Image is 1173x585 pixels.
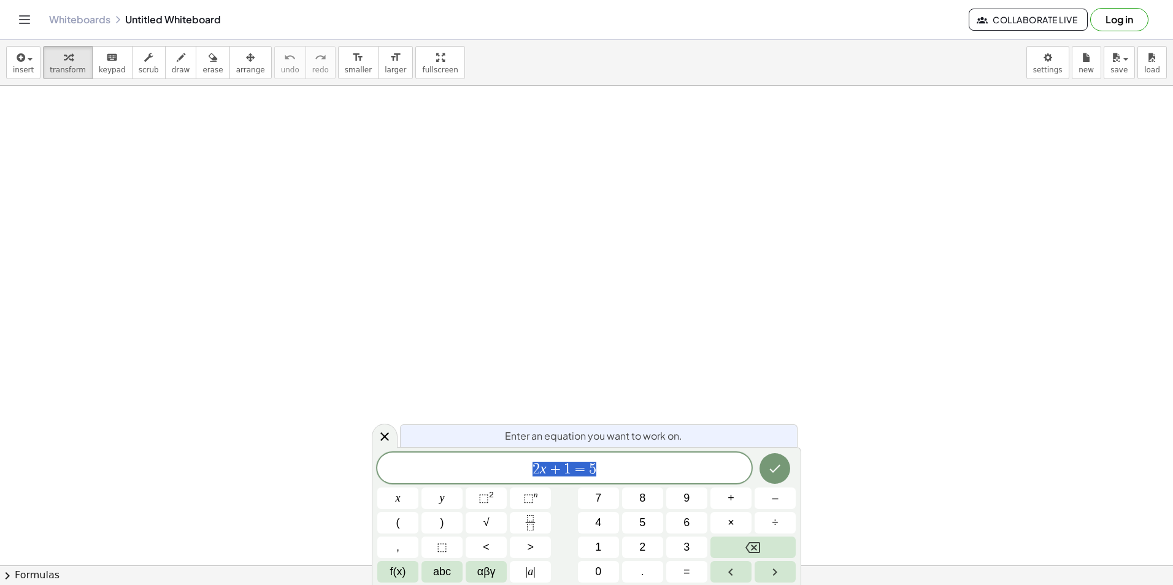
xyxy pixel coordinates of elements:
button: Squared [466,487,507,509]
span: 4 [595,514,601,531]
button: Functions [377,561,418,583]
span: arrange [236,66,265,74]
button: Fraction [510,512,551,533]
span: abc [433,564,451,580]
span: ⬚ [479,492,489,504]
button: Greek alphabet [466,561,507,583]
span: new [1079,66,1094,74]
a: Whiteboards [49,13,110,26]
span: transform [50,66,86,74]
span: x [396,490,401,507]
span: 3 [683,539,690,556]
i: undo [284,50,296,65]
span: – [772,490,778,507]
button: 3 [666,537,707,558]
button: Toggle navigation [15,10,34,29]
span: 1 [564,462,571,476]
span: fullscreen [422,66,458,74]
var: x [540,461,547,476]
button: redoredo [306,46,336,79]
span: > [527,539,534,556]
button: fullscreen [415,46,464,79]
button: . [622,561,663,583]
span: 5 [589,462,596,476]
button: Minus [755,487,796,509]
button: 2 [622,537,663,558]
span: draw [172,66,190,74]
button: Alphabet [421,561,463,583]
span: Enter an equation you want to work on. [505,429,682,443]
button: y [421,487,463,509]
button: 0 [578,561,619,583]
span: 0 [595,564,601,580]
button: Equals [666,561,707,583]
span: = [571,462,589,476]
span: undo [281,66,299,74]
button: Square root [466,512,507,533]
button: ( [377,512,418,533]
span: 9 [683,490,690,507]
button: Done [760,453,790,484]
span: 2 [639,539,645,556]
span: . [641,564,644,580]
button: Placeholder [421,537,463,558]
button: Divide [755,512,796,533]
button: 1 [578,537,619,558]
span: , [396,539,399,556]
button: insert [6,46,40,79]
span: Collaborate Live [979,14,1077,25]
i: keyboard [106,50,118,65]
button: new [1072,46,1101,79]
button: Right arrow [755,561,796,583]
button: 7 [578,487,619,509]
button: format_sizelarger [378,46,413,79]
span: a [526,564,536,580]
span: ÷ [772,514,779,531]
span: y [440,490,445,507]
button: format_sizesmaller [338,46,379,79]
sup: n [534,490,538,499]
span: 8 [639,490,645,507]
button: keyboardkeypad [92,46,133,79]
button: Backspace [710,537,796,558]
button: Superscript [510,487,551,509]
span: 5 [639,514,645,531]
span: | [533,565,536,578]
button: Absolute value [510,561,551,583]
sup: 2 [489,490,494,499]
i: format_size [390,50,401,65]
button: Less than [466,537,507,558]
span: settings [1033,66,1063,74]
button: 9 [666,487,707,509]
span: ( [396,514,400,531]
button: Greater than [510,537,551,558]
span: + [728,490,734,507]
button: Log in [1090,8,1148,31]
button: 5 [622,512,663,533]
span: 7 [595,490,601,507]
span: ⬚ [437,539,447,556]
button: Times [710,512,752,533]
button: draw [165,46,197,79]
button: x [377,487,418,509]
button: 6 [666,512,707,533]
span: ⬚ [523,492,534,504]
i: redo [315,50,326,65]
button: undoundo [274,46,306,79]
span: keypad [99,66,126,74]
button: erase [196,46,229,79]
span: scrub [139,66,159,74]
button: transform [43,46,93,79]
button: load [1137,46,1167,79]
span: αβγ [477,564,496,580]
span: 6 [683,514,690,531]
span: redo [312,66,329,74]
button: arrange [229,46,272,79]
span: + [547,462,564,476]
span: insert [13,66,34,74]
span: smaller [345,66,372,74]
button: Plus [710,487,752,509]
span: erase [202,66,223,74]
button: 8 [622,487,663,509]
span: f(x) [390,564,406,580]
